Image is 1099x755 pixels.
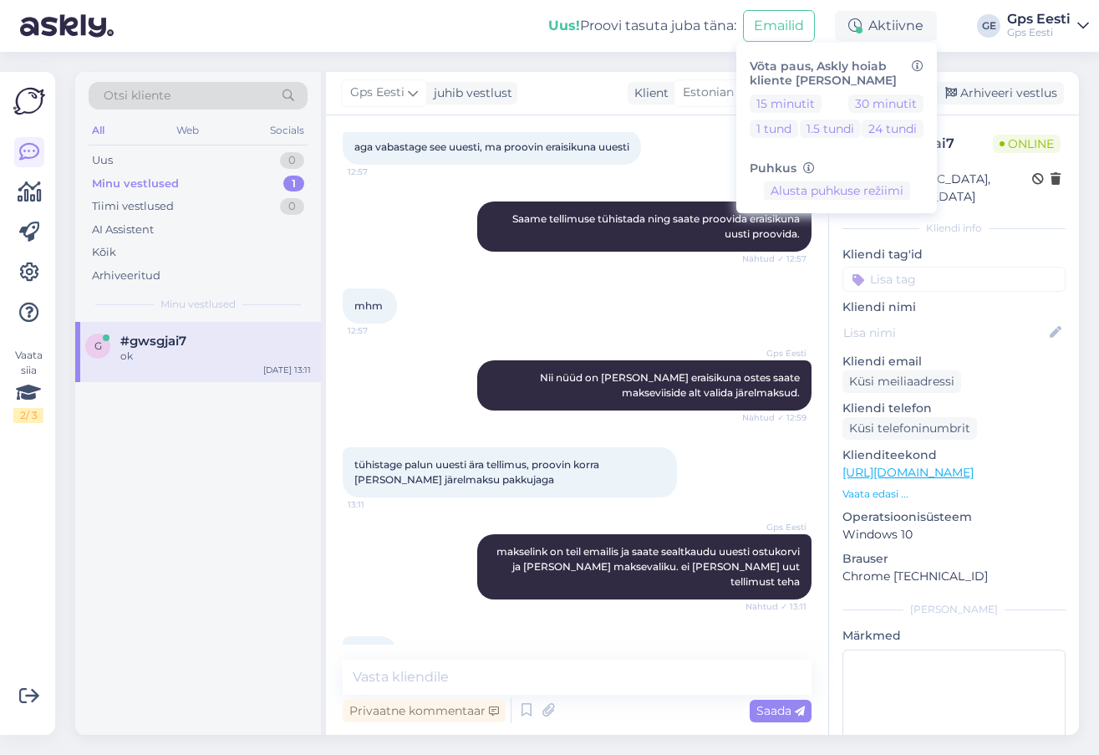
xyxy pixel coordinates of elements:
[92,176,179,192] div: Minu vestlused
[842,400,1066,417] p: Kliendi telefon
[354,299,383,312] span: mhm
[348,498,410,511] span: 13:11
[800,120,861,138] button: 1.5 tundi
[847,171,1032,206] div: [GEOGRAPHIC_DATA], [GEOGRAPHIC_DATA]
[92,268,160,284] div: Arhiveeritud
[267,120,308,141] div: Socials
[842,446,1066,464] p: Klienditeekond
[764,181,910,200] button: Alusta puhkuse režiimi
[348,166,410,178] span: 12:57
[744,600,806,613] span: Nähtud ✓ 13:11
[744,521,806,533] span: Gps Eesti
[13,85,45,117] img: Askly Logo
[842,465,974,480] a: [URL][DOMAIN_NAME]
[842,568,1066,585] p: Chrome [TECHNICAL_ID]
[160,297,236,312] span: Minu vestlused
[348,324,410,337] span: 12:57
[750,120,798,138] button: 1 tund
[280,152,304,169] div: 0
[843,324,1046,342] input: Lisa nimi
[548,16,736,36] div: Proovi tasuta juba täna:
[350,84,404,102] span: Gps Eesti
[13,408,43,423] div: 2 / 3
[92,152,113,169] div: Uus
[742,411,806,424] span: Nähtud ✓ 12:59
[283,176,304,192] div: 1
[842,267,1066,292] input: Lisa tag
[1007,13,1071,26] div: Gps Eesti
[756,703,805,718] span: Saada
[548,18,580,33] b: Uus!
[750,94,822,113] button: 15 minutit
[883,134,993,154] div: # gwsgjai7
[862,120,923,138] button: 24 tundi
[1007,13,1089,39] a: Gps EestiGps Eesti
[842,550,1066,568] p: Brauser
[89,120,108,141] div: All
[92,222,154,238] div: AI Assistent
[842,487,1066,502] p: Vaata edasi ...
[750,161,923,176] h6: Puhkus
[343,700,506,722] div: Privaatne kommentaar
[496,545,802,588] span: makselink on teil emailis ja saate sealtkaudu uuesti ostukorvi ja [PERSON_NAME] maksevaliku. ei [...
[750,59,923,88] h6: Võta paus, Askly hoiab kliente [PERSON_NAME]
[743,10,815,42] button: Emailid
[848,94,923,113] button: 30 minutit
[842,246,1066,263] p: Kliendi tag'id
[427,84,512,102] div: juhib vestlust
[993,135,1061,153] span: Online
[842,627,1066,645] p: Märkmed
[512,212,802,240] span: Saame tellimuse tühistada ning saate proovida eraisikuna uusti proovida.
[104,87,170,105] span: Otsi kliente
[842,353,1066,370] p: Kliendi email
[683,84,734,102] span: Estonian
[120,334,186,349] span: #gwsgjai7
[540,371,802,399] span: Nii nüüd on [PERSON_NAME] eraisikuna ostes saate makseviiside alt valida järelmaksud.
[280,198,304,215] div: 0
[354,140,629,153] span: aga vabastage see uuesti, ma proovin eraisikuna uuesti
[742,253,806,265] span: Nähtud ✓ 12:57
[13,348,43,423] div: Vaata siia
[120,349,311,364] div: ok
[1007,26,1071,39] div: Gps Eesti
[92,244,116,261] div: Kõik
[842,417,977,440] div: Küsi telefoninumbrit
[977,14,1000,38] div: GE
[354,458,602,486] span: tühistage palun uuesti ära tellimus, proovin korra [PERSON_NAME] järelmaksu pakkujaga
[842,508,1066,526] p: Operatsioonisüsteem
[842,526,1066,543] p: Windows 10
[173,120,202,141] div: Web
[94,339,102,352] span: g
[935,82,1064,105] div: Arhiveeri vestlus
[842,221,1066,236] div: Kliendi info
[628,84,669,102] div: Klient
[263,364,311,376] div: [DATE] 13:11
[842,602,1066,617] div: [PERSON_NAME]
[835,11,937,41] div: Aktiivne
[744,347,806,360] span: Gps Eesti
[92,198,174,215] div: Tiimi vestlused
[842,298,1066,316] p: Kliendi nimi
[842,370,961,393] div: Küsi meiliaadressi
